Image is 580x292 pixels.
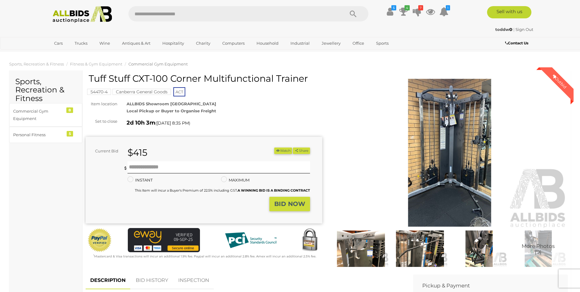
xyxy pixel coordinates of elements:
a: Personal Fitness 5 [9,127,82,143]
div: Outbid [545,67,574,95]
a: Industrial [286,38,314,48]
button: Watch [274,148,292,154]
b: A WINNING BID IS A BINDING CONTRACT [238,188,310,193]
div: Item location [81,100,122,107]
a: Sell with us [487,6,531,18]
a: Sign Out [515,27,533,32]
a: More Photos(9) [510,230,566,267]
mark: Canberra General Goods [113,89,171,95]
div: Commercial Gym Equipment [13,108,64,122]
h1: Tuff Stuff CXT-100 Corner Multifunctional Trainer [89,73,321,84]
div: Personal Fitness [13,131,64,138]
span: | [513,27,515,32]
a: Computers [218,38,249,48]
i: 7 [418,5,423,10]
a: Commercial Gym Equipment 8 [9,103,82,127]
small: Mastercard & Visa transactions will incur an additional 1.9% fee. Paypal will incur an additional... [93,254,316,258]
i: 4 [405,5,410,10]
a: Wine [95,38,114,48]
h2: Sports, Recreation & Fitness [15,77,76,103]
strong: $415 [127,147,147,158]
i: 1 [446,5,450,10]
a: Sports [372,38,393,48]
a: Sports, Recreation & Fitness [9,62,64,66]
a: Charity [192,38,214,48]
a: Household [253,38,283,48]
a: Trucks [71,38,91,48]
div: 5 [67,131,73,137]
b: Contact Us [505,41,528,45]
a: 54470-4 [87,89,111,94]
strong: Local Pickup or Buyer to Organise Freight [127,108,216,113]
a: Hospitality [158,38,188,48]
button: Share [293,148,310,154]
button: Search [338,6,368,21]
i: $ [391,5,396,10]
a: [GEOGRAPHIC_DATA] [50,48,102,58]
a: Antiques & Art [118,38,154,48]
img: Official PayPal Seal [87,228,112,253]
img: Tuff Stuff CXT-100 Corner Multifunctional Trainer [392,230,448,267]
div: Current Bid [86,148,123,155]
label: MAXIMUM [221,177,249,184]
a: Jewellery [318,38,345,48]
strong: 2d 10h 3m [127,119,155,126]
img: Allbids.com.au [49,6,116,23]
a: Contact Us [505,40,530,47]
a: 7 [412,6,422,17]
img: Tuff Stuff CXT-100 Corner Multifunctional Trainer [333,230,389,267]
span: More Photos (9) [522,244,555,255]
span: ACT [173,87,185,96]
small: This Item will incur a Buyer's Premium of 22.5% including GST. [135,188,310,193]
strong: BID NOW [274,200,305,208]
img: Tuff Stuff CXT-100 Corner Multifunctional Trainer [331,77,568,229]
img: Secured by Rapid SSL [297,228,322,253]
a: 1 [439,6,449,17]
div: 8 [66,107,73,113]
span: ( ) [155,121,190,125]
label: INSTANT [127,177,153,184]
li: Watch this item [274,148,292,154]
button: BID NOW [269,197,310,211]
a: Commercial Gym Equipment [128,62,188,66]
mark: 54470-4 [87,89,111,95]
a: toddw [495,27,513,32]
a: BID HISTORY [131,271,173,290]
a: Fitness & Gym Equipment [70,62,122,66]
h2: Pickup & Payment [422,283,549,289]
img: eWAY Payment Gateway [128,228,200,252]
a: Cars [50,38,67,48]
a: 4 [399,6,408,17]
img: Tuff Stuff CXT-100 Corner Multifunctional Trainer [451,230,507,267]
strong: toddw [495,27,512,32]
span: [DATE] 8:35 PM [157,120,189,126]
a: Canberra General Goods [113,89,171,94]
img: Tuff Stuff CXT-100 Corner Multifunctional Trainer [510,230,566,267]
img: PCI DSS compliant [220,228,281,253]
a: DESCRIPTION [86,271,130,290]
strong: ALLBIDS Showroom [GEOGRAPHIC_DATA] [127,101,216,106]
a: INSPECTION [174,271,214,290]
a: $ [386,6,395,17]
div: Set to close [81,118,122,125]
a: Office [349,38,368,48]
